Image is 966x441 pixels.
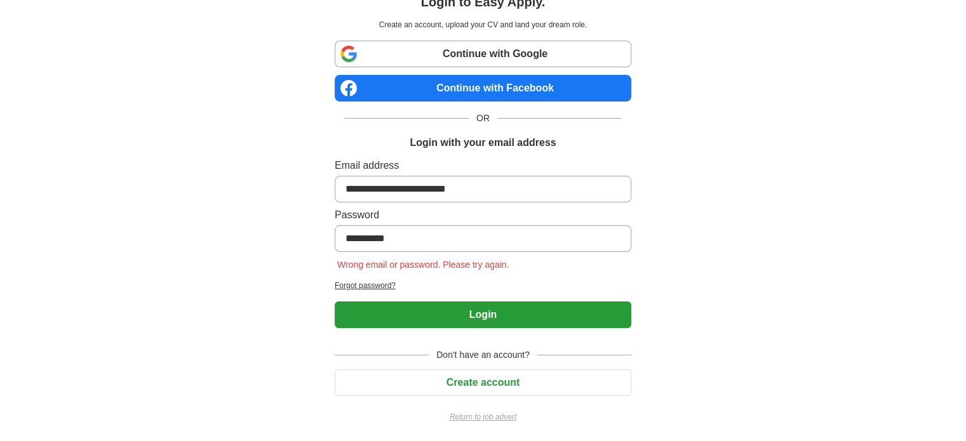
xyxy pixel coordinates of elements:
label: Password [335,207,631,223]
a: Continue with Google [335,41,631,67]
a: Create account [335,377,631,388]
span: OR [469,112,497,125]
button: Login [335,301,631,328]
span: Don't have an account? [429,348,537,362]
a: Forgot password? [335,280,631,291]
a: Return to job advert [335,411,631,423]
h1: Login with your email address [410,135,556,150]
label: Email address [335,158,631,173]
button: Create account [335,369,631,396]
span: Wrong email or password. Please try again. [335,260,512,270]
p: Create an account, upload your CV and land your dream role. [337,19,629,30]
a: Continue with Facebook [335,75,631,102]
